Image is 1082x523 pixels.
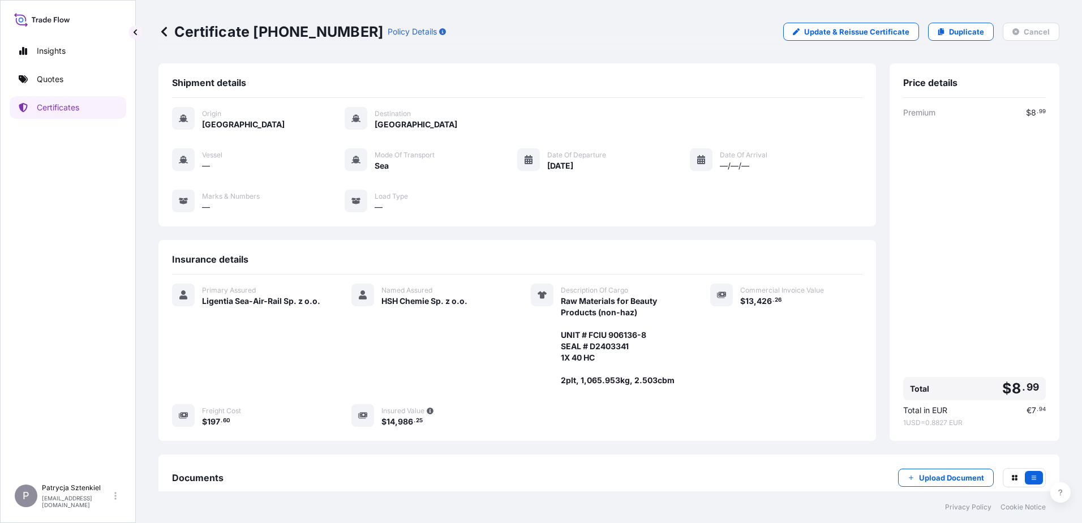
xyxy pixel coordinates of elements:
p: Certificates [37,102,79,113]
span: , [754,297,757,305]
span: Primary Assured [202,286,256,295]
span: 197 [207,418,220,426]
span: 60 [223,419,230,423]
span: Load Type [375,192,408,201]
span: € [1027,406,1032,414]
a: Insights [10,40,126,62]
span: 13 [745,297,754,305]
span: Description Of Cargo [561,286,628,295]
p: Cancel [1024,26,1050,37]
span: . [772,298,774,302]
span: . [414,419,415,423]
span: . [1022,384,1025,391]
span: 8 [1012,381,1021,396]
span: 426 [757,297,772,305]
span: , [395,418,398,426]
span: Insured Value [381,406,424,415]
span: 26 [775,298,782,302]
span: Date of Departure [547,151,606,160]
span: 986 [398,418,413,426]
p: Certificate [PHONE_NUMBER] [158,23,383,41]
p: Quotes [37,74,63,85]
p: Patrycja Sztenkiel [42,483,112,492]
span: $ [1026,109,1031,117]
span: . [1037,110,1038,114]
span: 25 [416,419,423,423]
span: Raw Materials for Beauty Products (non-haz) UNIT # FCIU 906136-8 SEAL # D2403341 1X 40 HC 2plt, 1... [561,295,683,386]
p: Upload Document [919,472,984,483]
span: 14 [387,418,395,426]
span: Commercial Invoice Value [740,286,824,295]
span: 99 [1039,110,1046,114]
span: Price details [903,77,958,88]
a: Update & Reissue Certificate [783,23,919,41]
span: Documents [172,472,224,483]
span: Total [910,383,929,395]
span: Origin [202,109,221,118]
span: 94 [1039,408,1046,411]
span: $ [740,297,745,305]
span: Vessel [202,151,222,160]
span: P [23,490,29,501]
span: Marks & Numbers [202,192,260,201]
span: Date of Arrival [720,151,767,160]
span: $ [1002,381,1011,396]
span: $ [381,418,387,426]
span: — [202,202,210,213]
span: —/—/— [720,160,749,172]
span: . [1037,408,1038,411]
span: Sea [375,160,389,172]
p: Policy Details [388,26,437,37]
span: Premium [903,107,935,118]
span: Shipment details [172,77,246,88]
span: 8 [1031,109,1036,117]
span: Destination [375,109,411,118]
span: — [375,202,383,213]
span: 99 [1027,384,1039,391]
button: Cancel [1003,23,1059,41]
p: Update & Reissue Certificate [804,26,909,37]
a: Quotes [10,68,126,91]
span: HSH Chemie Sp. z o.o. [381,295,467,307]
p: Duplicate [949,26,984,37]
span: [GEOGRAPHIC_DATA] [375,119,457,130]
span: Named Assured [381,286,432,295]
span: Insurance details [172,254,248,265]
span: $ [202,418,207,426]
span: Total in EUR [903,405,947,416]
span: 1 USD = 0.8827 EUR [903,418,1046,427]
p: Insights [37,45,66,57]
span: [DATE] [547,160,573,172]
a: Duplicate [928,23,994,41]
p: [EMAIL_ADDRESS][DOMAIN_NAME] [42,495,112,508]
a: Cookie Notice [1001,503,1046,512]
span: — [202,160,210,172]
span: 7 [1032,406,1036,414]
span: . [221,419,222,423]
button: Upload Document [898,469,994,487]
span: Ligentia Sea-Air-Rail Sp. z o.o. [202,295,320,307]
span: Freight Cost [202,406,241,415]
a: Certificates [10,96,126,119]
span: [GEOGRAPHIC_DATA] [202,119,285,130]
a: Privacy Policy [945,503,991,512]
span: Mode of Transport [375,151,435,160]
